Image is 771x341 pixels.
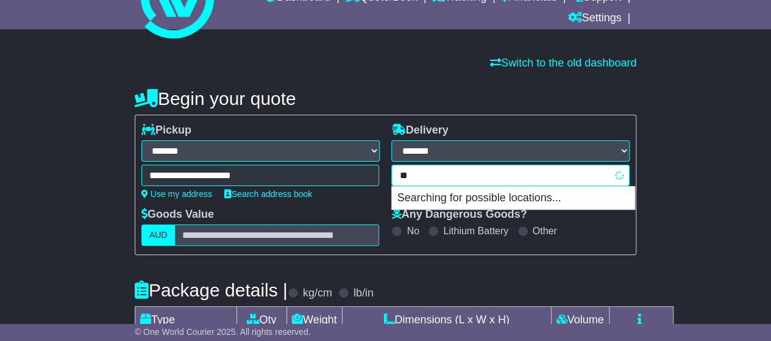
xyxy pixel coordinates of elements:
a: Settings [567,9,621,29]
label: lb/in [354,287,374,300]
label: Delivery [391,124,448,137]
td: Type [135,307,236,334]
p: Searching for possible locations... [392,187,634,210]
a: Use my address [141,189,212,199]
label: kg/cm [303,287,332,300]
td: Dimensions (L x W x H) [342,307,551,334]
label: Other [533,225,557,237]
span: © One World Courier 2025. All rights reserved. [135,327,311,337]
td: Volume [551,307,609,334]
td: Weight [286,307,342,334]
typeahead: Please provide city [391,165,630,186]
label: Any Dangerous Goods? [391,208,527,221]
a: Switch to the old dashboard [490,57,636,69]
label: Pickup [141,124,191,137]
label: No [407,225,419,237]
td: Qty [236,307,286,334]
label: AUD [141,224,176,246]
label: Lithium Battery [443,225,508,237]
a: Search address book [224,189,312,199]
h4: Package details | [135,280,288,300]
h4: Begin your quote [135,88,636,109]
label: Goods Value [141,208,214,221]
